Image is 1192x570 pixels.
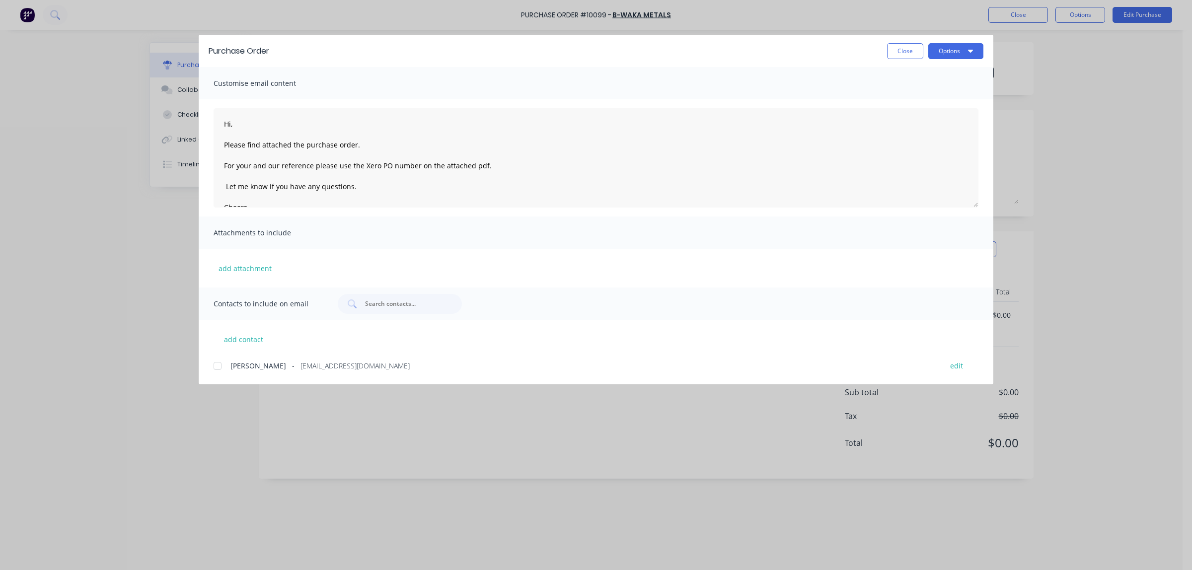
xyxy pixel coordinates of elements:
button: add attachment [214,261,277,276]
span: [EMAIL_ADDRESS][DOMAIN_NAME] [300,360,410,371]
span: Customise email content [214,76,323,90]
span: Contacts to include on email [214,297,323,311]
button: add contact [214,332,273,347]
button: edit [944,358,969,372]
button: Options [928,43,983,59]
button: Close [887,43,923,59]
textarea: Hi, Please find attached the purchase order. For your and our reference please use the Xero PO nu... [214,108,978,208]
span: - [292,360,295,371]
span: [PERSON_NAME] [230,360,286,371]
span: Attachments to include [214,226,323,240]
div: Purchase Order [209,45,269,57]
input: Search contacts... [364,299,447,309]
